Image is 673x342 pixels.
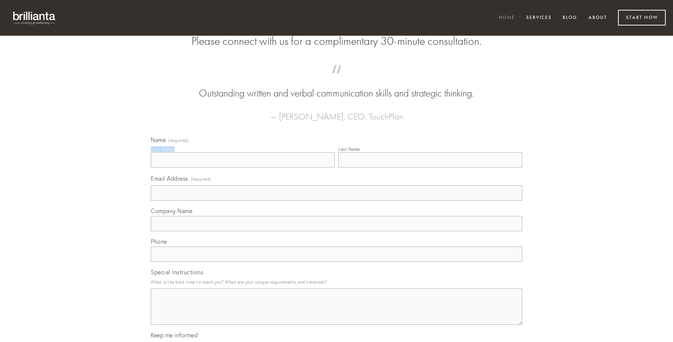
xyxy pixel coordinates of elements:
[151,146,173,152] div: First Name
[151,268,203,276] span: Special Instructions
[162,101,511,124] figcaption: — [PERSON_NAME], CEO, TouchPlan
[162,72,511,101] blockquote: Outstanding written and verbal communication skills and strategic thinking.
[151,277,522,287] p: What is the best time to reach you? What are your unique requirements and timelines?
[191,174,211,184] span: (required)
[558,12,582,24] a: Blog
[494,12,520,24] a: Home
[168,138,189,143] span: (required)
[618,10,666,25] a: Start Now
[162,72,511,86] span: “
[151,331,198,339] span: Keep me informed
[338,146,360,152] div: Last Name
[151,34,522,48] h2: Please connect with us for a complimentary 30-minute consultation.
[151,136,166,144] span: Name
[7,7,62,28] img: brillianta - research, strategy, marketing
[151,238,167,245] span: Phone
[151,175,188,182] span: Email Address
[522,12,556,24] a: Services
[151,207,192,215] span: Company Name
[584,12,612,24] a: About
